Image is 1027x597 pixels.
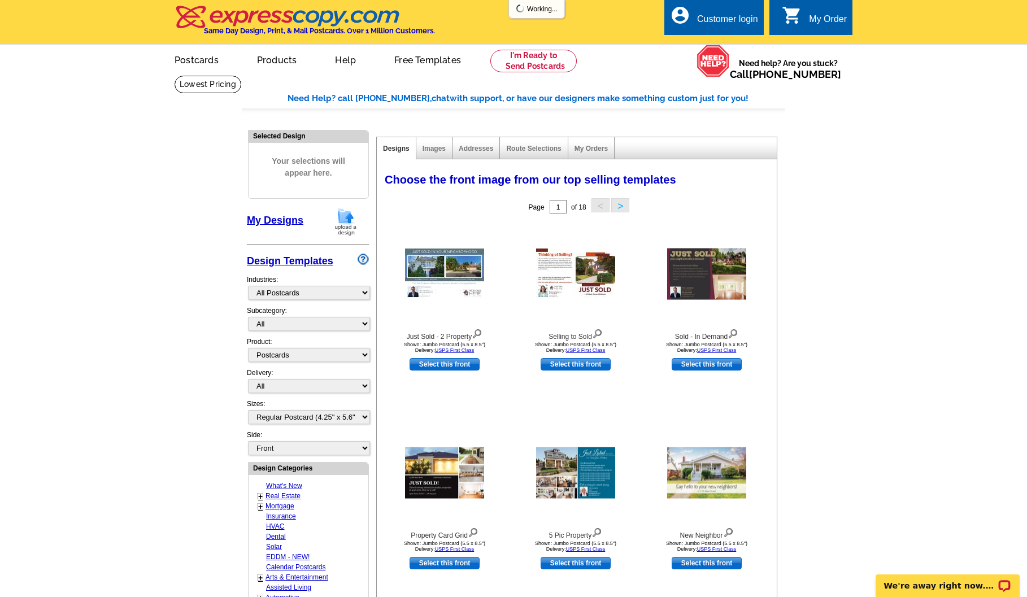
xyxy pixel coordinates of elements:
[405,447,484,499] img: Property Card Grid
[667,447,746,499] img: New Neighbor
[513,342,638,353] div: Shown: Jumbo Postcard (5.5 x 8.5") Delivery:
[541,358,611,371] a: use this design
[382,525,507,541] div: Property Card Grid
[435,546,475,552] a: USPS First Class
[728,326,738,339] img: view design details
[175,14,435,35] a: Same Day Design, Print, & Mail Postcards. Over 1 Million Customers.
[432,93,450,103] span: chat
[645,541,769,552] div: Shown: Jumbo Postcard (5.5 x 8.5") Delivery:
[672,358,742,371] a: use this design
[257,144,360,190] span: Your selections will appear here.
[266,543,282,551] a: Solar
[266,482,302,490] a: What's New
[258,573,263,582] a: +
[405,249,484,299] img: Just Sold - 2 Property
[247,430,369,456] div: Side:
[468,525,478,538] img: view design details
[536,447,615,499] img: 5 Pic Property
[247,306,369,337] div: Subcategory:
[317,46,374,72] a: Help
[645,326,769,342] div: Sold - In Demand
[410,557,480,569] a: use this design
[670,12,758,27] a: account_circle Customer login
[723,525,734,538] img: view design details
[670,5,690,25] i: account_circle
[611,198,629,212] button: >
[697,347,737,353] a: USPS First Class
[645,525,769,541] div: New Neighbor
[672,557,742,569] a: use this design
[247,368,369,399] div: Delivery:
[697,45,730,77] img: help
[541,557,611,569] a: use this design
[247,269,369,306] div: Industries:
[266,533,286,541] a: Dental
[156,46,237,72] a: Postcards
[358,254,369,265] img: design-wizard-help-icon.png
[575,145,608,152] a: My Orders
[423,145,446,152] a: Images
[258,502,263,511] a: +
[382,541,507,552] div: Shown: Jumbo Postcard (5.5 x 8.5") Delivery:
[382,326,507,342] div: Just Sold - 2 Property
[266,522,284,530] a: HVAC
[266,583,311,591] a: Assisted Living
[513,326,638,342] div: Selling to Sold
[513,525,638,541] div: 5 Pic Property
[749,68,841,80] a: [PHONE_NUMBER]
[266,573,328,581] a: Arts & Entertainment
[868,561,1027,597] iframe: LiveChat chat widget
[247,399,369,430] div: Sizes:
[730,58,847,80] span: Need help? Are you stuck?
[331,207,360,236] img: upload-design
[247,255,333,267] a: Design Templates
[697,546,737,552] a: USPS First Class
[592,326,603,339] img: view design details
[376,46,479,72] a: Free Templates
[288,92,785,105] div: Need Help? call [PHONE_NUMBER], with support, or have our designers make something custom just fo...
[204,27,435,35] h4: Same Day Design, Print, & Mail Postcards. Over 1 Million Customers.
[730,68,841,80] span: Call
[697,14,758,30] div: Customer login
[591,525,602,538] img: view design details
[385,173,676,186] span: Choose the front image from our top selling templates
[249,463,368,473] div: Design Categories
[571,203,586,211] span: of 18
[266,502,294,510] a: Mortgage
[266,563,325,571] a: Calendar Postcards
[239,46,315,72] a: Products
[410,358,480,371] a: use this design
[472,326,482,339] img: view design details
[249,130,368,141] div: Selected Design
[383,145,410,152] a: Designs
[809,14,847,30] div: My Order
[536,249,615,299] img: Selling to Sold
[667,249,746,300] img: Sold - In Demand
[645,342,769,353] div: Shown: Jumbo Postcard (5.5 x 8.5") Delivery:
[782,5,802,25] i: shopping_cart
[247,215,303,226] a: My Designs
[566,546,606,552] a: USPS First Class
[591,198,610,212] button: <
[782,12,847,27] a: shopping_cart My Order
[435,347,475,353] a: USPS First Class
[266,512,296,520] a: Insurance
[506,145,561,152] a: Route Selections
[266,553,310,561] a: EDDM - NEW!
[247,337,369,368] div: Product:
[459,145,493,152] a: Addresses
[516,4,525,13] img: loading...
[382,342,507,353] div: Shown: Jumbo Postcard (5.5 x 8.5") Delivery:
[513,541,638,552] div: Shown: Jumbo Postcard (5.5 x 8.5") Delivery:
[266,492,301,500] a: Real Estate
[566,347,606,353] a: USPS First Class
[529,203,545,211] span: Page
[258,492,263,501] a: +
